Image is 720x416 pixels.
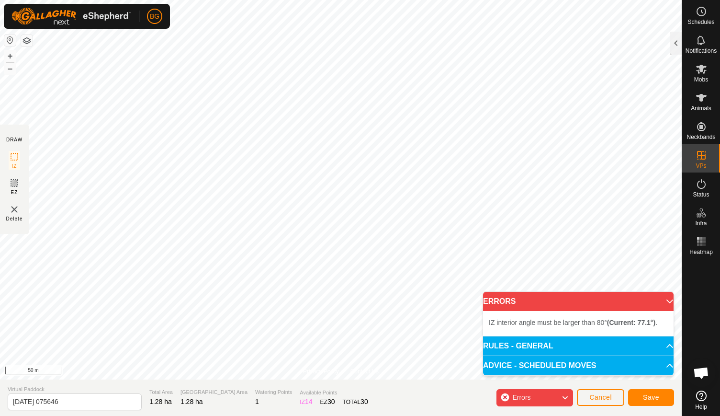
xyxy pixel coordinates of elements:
a: Open chat [687,358,716,387]
div: TOTAL [343,397,368,407]
span: Notifications [686,48,717,54]
span: Virtual Paddock [8,385,142,393]
p-accordion-header: RULES - GENERAL [483,336,674,356]
span: IZ [12,162,17,170]
b: (Current: 77.1°) [607,319,655,326]
a: Contact Us [350,367,379,376]
button: Cancel [577,389,624,406]
span: 1.28 ha [149,398,172,405]
span: [GEOGRAPHIC_DATA] Area [180,388,247,396]
span: 30 [360,398,368,405]
span: Delete [6,215,23,222]
span: IZ interior angle must be larger than 80° . [489,319,657,326]
span: Cancel [589,393,612,401]
span: Watering Points [255,388,292,396]
span: Save [643,393,659,401]
span: Help [695,404,707,410]
div: IZ [300,397,312,407]
span: Errors [512,393,530,401]
a: Help [682,387,720,414]
span: ERRORS [483,298,516,305]
span: RULES - GENERAL [483,342,553,350]
span: 30 [327,398,335,405]
button: Reset Map [4,35,16,46]
p-accordion-content: ERRORS [483,311,674,336]
p-accordion-header: ERRORS [483,292,674,311]
div: EZ [320,397,335,407]
span: EZ [11,189,18,196]
span: BG [150,12,159,22]
span: Neckbands [686,134,715,140]
button: + [4,50,16,62]
button: – [4,63,16,74]
span: Total Area [149,388,173,396]
span: 1.28 ha [180,398,203,405]
span: Schedules [687,19,714,25]
img: VP [9,204,20,215]
span: ADVICE - SCHEDULED MOVES [483,362,596,370]
div: DRAW [6,136,22,143]
span: Heatmap [689,249,713,255]
span: VPs [696,163,706,169]
img: Gallagher Logo [11,8,131,25]
span: Infra [695,220,707,226]
span: 14 [305,398,313,405]
a: Privacy Policy [303,367,339,376]
span: Status [693,192,709,197]
button: Map Layers [21,35,33,46]
p-accordion-header: ADVICE - SCHEDULED MOVES [483,356,674,375]
span: Available Points [300,389,368,397]
button: Save [628,389,674,406]
span: Mobs [694,77,708,82]
span: Animals [691,105,711,111]
span: 1 [255,398,259,405]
